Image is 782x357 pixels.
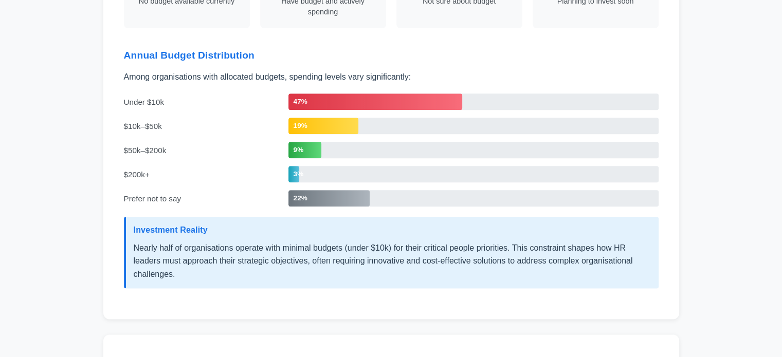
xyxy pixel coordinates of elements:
div: $10k–$50k [124,121,288,131]
h3: Investment Reality [134,224,651,236]
span: 22% [294,193,307,204]
div: $50k–$200k [124,145,288,156]
p: Nearly half of organisations operate with minimal budgets (under $10k) for their critical people ... [134,241,651,281]
p: Among organisations with allocated budgets, spending levels vary significantly: [124,70,659,84]
h3: Annual Budget Distribution [124,49,659,63]
span: 9% [294,144,304,156]
span: 47% [294,96,307,107]
span: 3% [294,168,304,180]
span: 19% [294,120,307,131]
div: Under $10k [124,97,288,107]
div: Prefer not to say [124,193,288,204]
div: $200k+ [124,169,288,180]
